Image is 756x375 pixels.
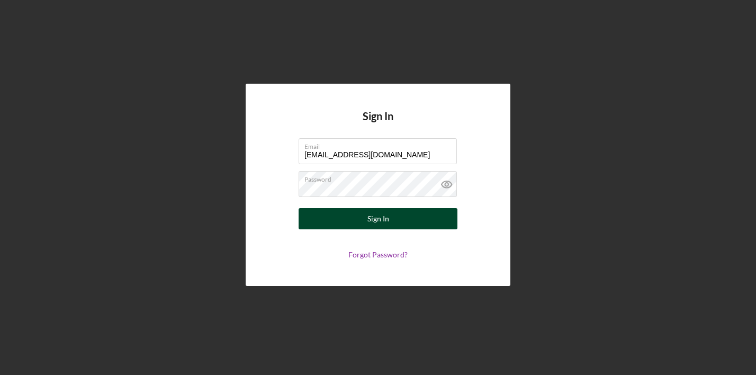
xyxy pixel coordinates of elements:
[367,208,389,229] div: Sign In
[304,172,457,183] label: Password
[304,139,457,150] label: Email
[299,208,457,229] button: Sign In
[348,250,408,259] a: Forgot Password?
[363,110,393,138] h4: Sign In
